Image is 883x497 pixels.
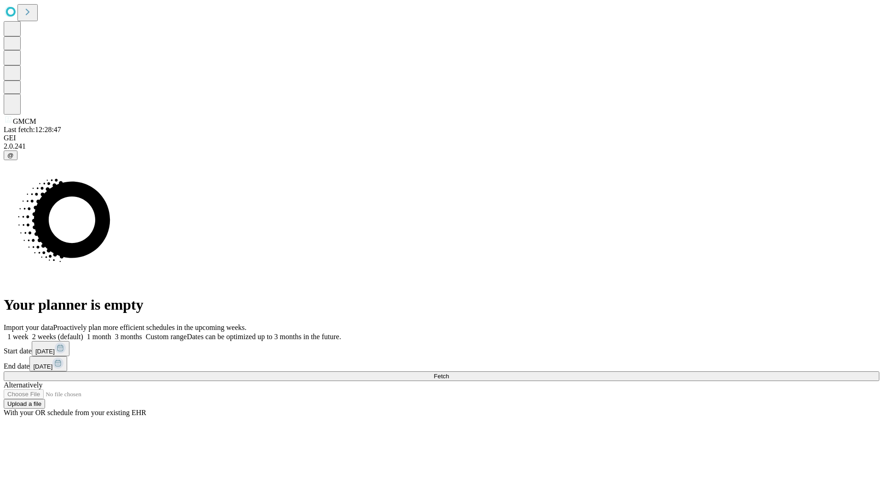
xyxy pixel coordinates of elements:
[4,142,879,150] div: 2.0.241
[146,333,187,341] span: Custom range
[33,363,52,370] span: [DATE]
[4,399,45,409] button: Upload a file
[35,348,55,355] span: [DATE]
[13,117,36,125] span: GMCM
[32,341,69,356] button: [DATE]
[4,371,879,381] button: Fetch
[4,356,879,371] div: End date
[115,333,142,341] span: 3 months
[32,333,83,341] span: 2 weeks (default)
[4,134,879,142] div: GEI
[434,373,449,380] span: Fetch
[87,333,111,341] span: 1 month
[7,333,29,341] span: 1 week
[4,324,53,331] span: Import your data
[4,126,61,133] span: Last fetch: 12:28:47
[4,381,42,389] span: Alternatively
[4,409,146,416] span: With your OR schedule from your existing EHR
[53,324,247,331] span: Proactively plan more efficient schedules in the upcoming weeks.
[7,152,14,159] span: @
[4,341,879,356] div: Start date
[4,296,879,313] h1: Your planner is empty
[29,356,67,371] button: [DATE]
[187,333,341,341] span: Dates can be optimized up to 3 months in the future.
[4,150,17,160] button: @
